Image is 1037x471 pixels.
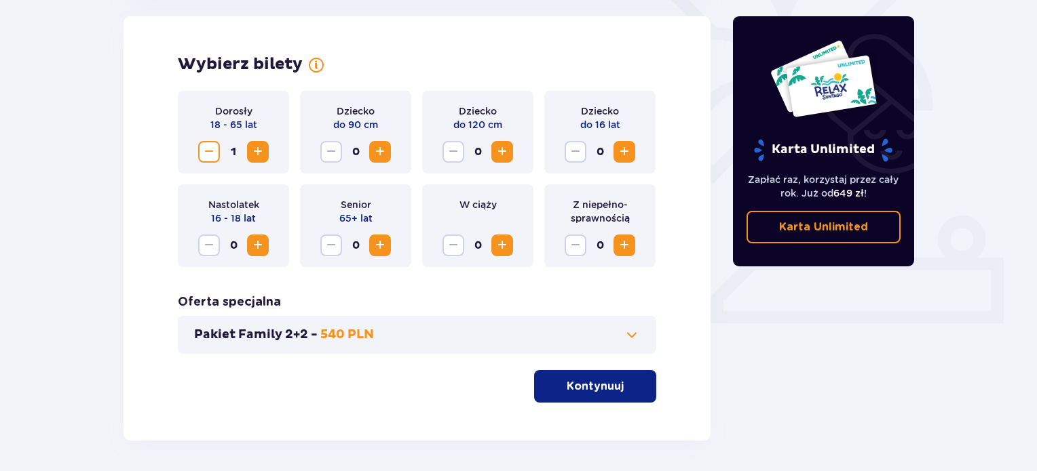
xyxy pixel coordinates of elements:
button: Decrease [565,141,586,163]
button: Increase [369,141,391,163]
button: Decrease [442,234,464,256]
p: Kontynuuj [567,379,624,394]
button: Increase [369,234,391,256]
p: 16 - 18 lat [211,211,256,225]
button: Decrease [442,141,464,163]
button: Increase [491,234,513,256]
span: 0 [589,234,611,256]
button: Kontynuuj [534,370,656,403]
button: Decrease [320,141,342,163]
p: do 16 lat [580,118,620,131]
p: do 120 cm [453,118,502,131]
button: Decrease [565,234,586,256]
span: 0 [589,141,611,163]
button: Decrease [320,234,342,256]
p: Karta Unlimited [779,220,868,234]
p: 65+ lat [339,211,373,225]
span: 1 [223,141,244,163]
p: Dziecko [337,104,375,118]
button: Increase [247,234,269,256]
p: Z niepełno­sprawnością [555,198,645,225]
button: Increase [614,234,635,256]
p: Karta Unlimited [753,138,894,162]
a: Karta Unlimited [747,211,901,243]
button: Pakiet Family 2+2 -540 PLN [194,327,640,343]
button: Increase [247,141,269,163]
p: Nastolatek [208,198,259,211]
span: 0 [345,234,366,256]
p: Wybierz bilety [178,54,303,75]
span: 0 [467,141,489,163]
p: Senior [341,198,371,211]
button: Decrease [198,234,220,256]
button: Increase [491,141,513,163]
span: 0 [467,234,489,256]
p: Dorosły [215,104,252,118]
span: 649 zł [833,188,864,199]
span: 0 [345,141,366,163]
p: Dziecko [581,104,619,118]
p: Dziecko [459,104,497,118]
p: W ciąży [459,198,497,211]
p: Zapłać raz, korzystaj przez cały rok. Już od ! [747,173,901,200]
p: Oferta specjalna [178,294,281,310]
p: 540 PLN [320,327,374,343]
span: 0 [223,234,244,256]
button: Increase [614,141,635,163]
p: 18 - 65 lat [210,118,257,131]
button: Decrease [198,141,220,163]
p: do 90 cm [333,118,378,131]
p: Pakiet Family 2+2 - [194,327,318,343]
